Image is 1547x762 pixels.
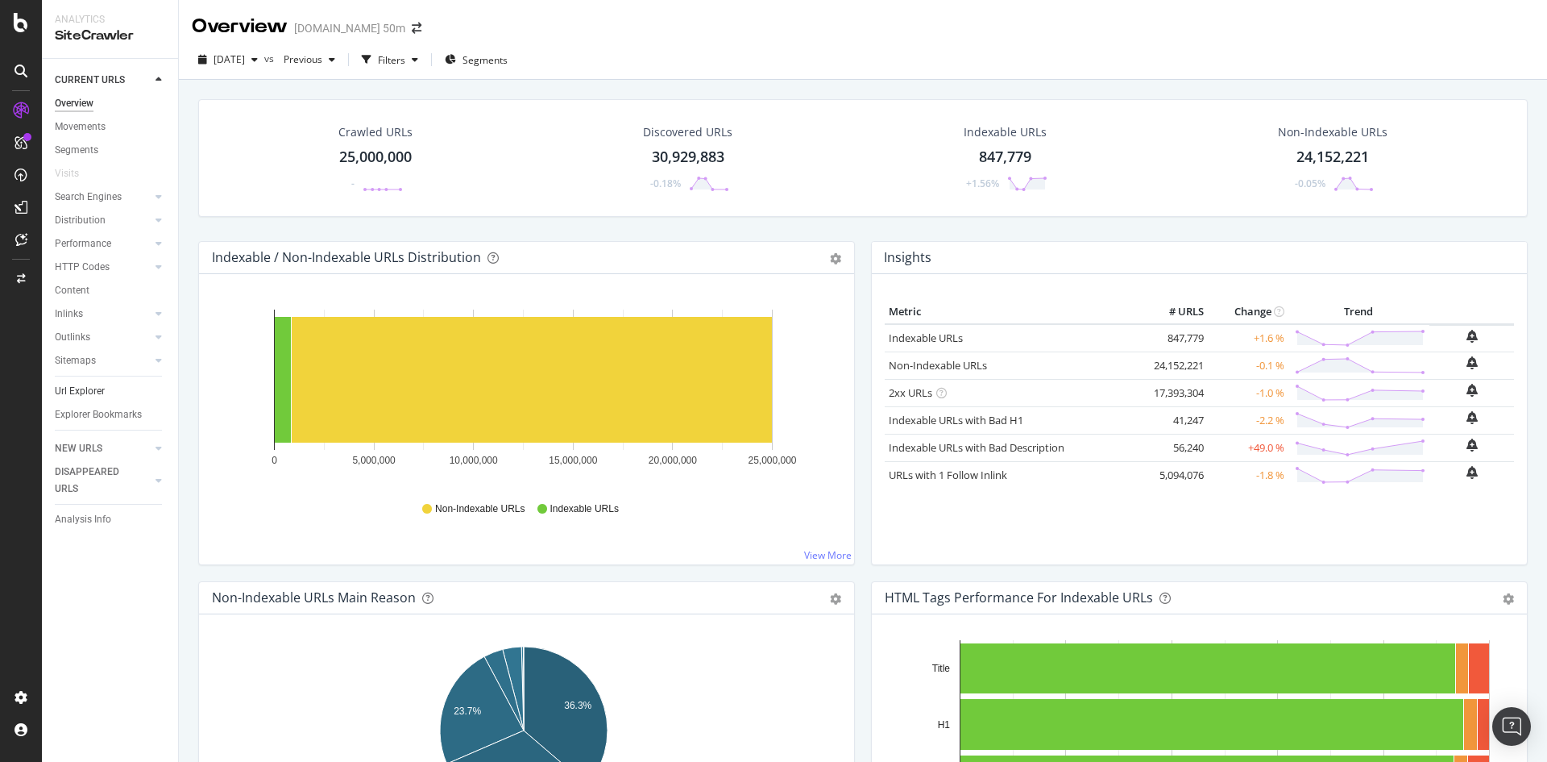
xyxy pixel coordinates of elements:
th: Change [1208,300,1288,324]
div: Visits [55,165,79,182]
div: NEW URLS [55,440,102,457]
div: -0.18% [650,177,681,190]
td: -1.8 % [1208,461,1288,489]
a: Performance [55,235,151,252]
div: Search Engines [55,189,122,206]
div: Non-Indexable URLs [1278,124,1387,140]
text: Title [932,663,951,674]
div: Analytics [55,13,165,27]
div: Performance [55,235,111,252]
div: Explorer Bookmarks [55,406,142,423]
h4: Insights [884,247,931,269]
div: +1.56% [966,177,999,190]
button: Previous [277,47,342,73]
text: 15,000,000 [549,455,597,466]
text: 25,000,000 [748,455,796,466]
td: 847,779 [1143,324,1208,352]
div: 25,000,000 [339,147,412,168]
td: -2.2 % [1208,406,1288,434]
a: Indexable URLs [889,331,963,345]
div: [DOMAIN_NAME] 50m [294,20,405,36]
th: Trend [1288,300,1429,324]
text: H1 [938,719,951,731]
div: gear [830,253,841,264]
text: 5,000,000 [352,455,396,466]
a: Content [55,282,167,299]
span: Previous [277,52,322,66]
div: Overview [192,13,288,40]
td: 56,240 [1143,434,1208,461]
a: Search Engines [55,189,151,206]
div: bell-plus [1466,330,1478,343]
a: Sitemaps [55,352,151,369]
td: 24,152,221 [1143,352,1208,379]
span: 2025 Oct. 2nd [214,52,245,66]
td: 41,247 [1143,406,1208,434]
a: Visits [55,165,95,182]
div: bell-plus [1466,411,1478,424]
th: Metric [885,300,1143,324]
a: Explorer Bookmarks [55,406,167,423]
div: Sitemaps [55,352,96,369]
a: DISAPPEARED URLS [55,464,151,498]
div: 24,152,221 [1296,147,1369,168]
div: gear [830,593,841,605]
span: Non-Indexable URLs [435,502,525,516]
div: Overview [55,95,93,112]
a: CURRENT URLS [55,72,151,89]
span: Segments [462,53,508,67]
div: Indexable / Non-Indexable URLs Distribution [212,249,481,265]
div: SiteCrawler [55,27,165,45]
div: - [351,177,355,190]
div: HTML Tags Performance for Indexable URLs [885,589,1153,606]
div: Indexable URLs [964,124,1047,140]
div: Content [55,282,89,299]
button: Segments [438,47,514,73]
a: Distribution [55,212,151,229]
a: Inlinks [55,306,151,323]
div: Non-Indexable URLs Main Reason [212,589,416,606]
a: Analysis Info [55,511,167,528]
a: 2xx URLs [889,385,932,400]
text: 23.7% [454,706,481,717]
span: vs [264,52,277,65]
td: -0.1 % [1208,352,1288,379]
div: Analysis Info [55,511,111,528]
div: Filters [378,53,405,67]
div: 847,779 [979,147,1031,168]
div: arrow-right-arrow-left [412,23,421,34]
div: Distribution [55,212,106,229]
a: Segments [55,142,167,159]
a: Non-Indexable URLs [889,358,987,373]
div: Outlinks [55,329,90,346]
div: Url Explorer [55,383,105,400]
td: -1.0 % [1208,379,1288,406]
button: [DATE] [192,47,264,73]
div: Discovered URLs [643,124,732,140]
div: Movements [55,119,106,135]
div: Segments [55,142,98,159]
div: bell-plus [1466,466,1478,479]
div: Open Intercom Messenger [1492,707,1531,746]
span: Indexable URLs [550,502,619,516]
td: +49.0 % [1208,434,1288,461]
div: bell-plus [1466,439,1478,452]
div: gear [1503,593,1514,605]
div: CURRENT URLS [55,72,125,89]
td: 5,094,076 [1143,461,1208,489]
div: DISAPPEARED URLS [55,464,136,498]
th: # URLS [1143,300,1208,324]
svg: A chart. [212,300,836,487]
a: Indexable URLs with Bad Description [889,440,1064,455]
a: URLs with 1 Follow Inlink [889,468,1007,482]
a: Indexable URLs with Bad H1 [889,413,1023,427]
div: Crawled URLs [338,124,413,140]
text: 10,000,000 [450,455,498,466]
td: 17,393,304 [1143,379,1208,406]
a: NEW URLS [55,440,151,457]
text: 0 [272,455,277,466]
div: 30,929,883 [652,147,724,168]
a: Url Explorer [55,383,167,400]
a: Overview [55,95,167,112]
a: HTTP Codes [55,259,151,276]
